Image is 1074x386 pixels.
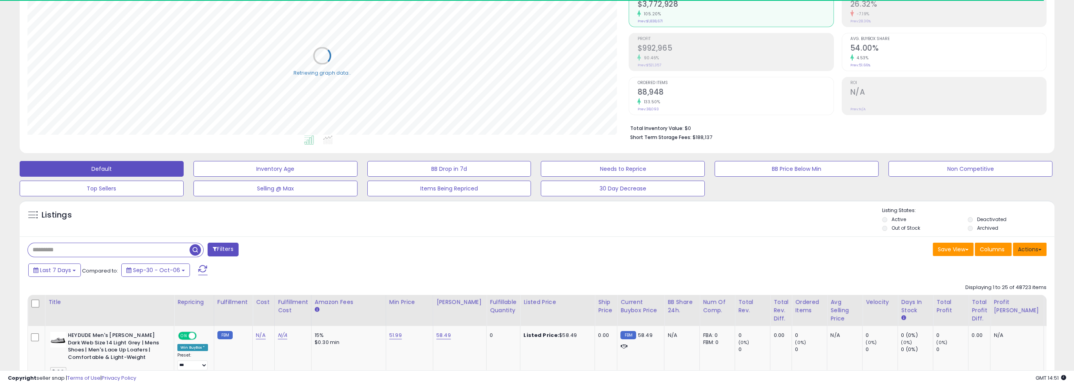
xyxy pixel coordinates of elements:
[637,37,833,41] span: Profit
[703,332,729,339] div: FBA: 0
[620,331,636,339] small: FBM
[193,181,357,196] button: Selling @ Max
[703,339,729,346] div: FBM: 0
[195,333,208,339] span: OFF
[901,332,933,339] div: 0 (0%)
[850,81,1046,85] span: ROI
[102,374,136,382] a: Privacy Policy
[715,161,879,177] button: BB Price Below Min
[795,346,827,353] div: 0
[965,284,1047,291] div: Displaying 1 to 25 of 48723 items
[42,210,72,221] h5: Listings
[975,243,1012,256] button: Columns
[436,331,451,339] a: 58.49
[367,161,531,177] button: BB Drop in 7d
[773,332,786,339] div: 0.00
[641,55,659,61] small: 90.46%
[795,298,824,315] div: Ordered Items
[315,306,319,313] small: Amazon Fees.
[630,134,691,141] b: Short Term Storage Fees:
[389,331,402,339] a: 51.99
[703,298,731,315] div: Num of Comp.
[630,123,1041,132] li: $0
[641,99,660,105] small: 133.50%
[830,298,859,323] div: Avg Selling Price
[901,346,933,353] div: 0 (0%)
[67,374,100,382] a: Terms of Use
[892,225,920,231] label: Out of Stock
[179,333,189,339] span: ON
[977,225,998,231] label: Archived
[830,332,856,339] div: N/A
[972,298,987,323] div: Total Profit Diff.
[994,332,1038,339] div: N/A
[854,55,869,61] small: 4.53%
[630,125,683,132] b: Total Inventory Value:
[667,332,693,339] div: N/A
[177,298,211,306] div: Repricing
[936,339,947,346] small: (0%)
[850,63,870,68] small: Prev: 51.66%
[637,44,833,54] h2: $992,965
[278,331,287,339] a: N/A
[637,19,662,24] small: Prev: $1,838,671
[294,69,351,76] div: Retrieving graph data..
[48,298,171,306] div: Title
[773,298,788,323] div: Total Rev. Diff.
[901,339,912,346] small: (0%)
[541,161,705,177] button: Needs to Reprice
[972,332,984,339] div: 0.00
[738,298,767,315] div: Total Rev.
[936,346,968,353] div: 0
[68,332,163,363] b: HEYDUDE Men's [PERSON_NAME] Dark Web Size 14 Light Grey | Mens Shoes | Men's Lace Up Loafers | Co...
[980,245,1005,253] span: Columns
[278,298,308,315] div: Fulfillment Cost
[50,367,66,376] span: CO
[256,298,271,306] div: Cost
[1013,243,1047,256] button: Actions
[637,107,658,112] small: Prev: 38,093
[637,81,833,85] span: Ordered Items
[866,298,894,306] div: Velocity
[882,207,1054,214] p: Listing States:
[850,37,1046,41] span: Avg. Buybox Share
[620,298,661,315] div: Current Buybox Price
[598,298,614,315] div: Ship Price
[315,298,383,306] div: Amazon Fees
[866,332,897,339] div: 0
[738,332,770,339] div: 0
[40,266,71,274] span: Last 7 Days
[738,339,749,346] small: (0%)
[256,331,265,339] a: N/A
[850,19,871,24] small: Prev: 28.36%
[866,346,897,353] div: 0
[523,331,559,339] b: Listed Price:
[121,263,190,277] button: Sep-30 - Oct-06
[854,11,870,17] small: -7.19%
[315,339,380,346] div: $0.30 min
[850,44,1046,54] h2: 54.00%
[133,266,180,274] span: Sep-30 - Oct-06
[217,298,249,306] div: Fulfillment
[217,331,233,339] small: FBM
[82,267,118,274] span: Compared to:
[795,332,827,339] div: 0
[490,298,517,315] div: Fulfillable Quantity
[367,181,531,196] button: Items Being Repriced
[8,374,36,382] strong: Copyright
[892,216,906,223] label: Active
[994,298,1040,315] div: Profit [PERSON_NAME]
[177,344,208,351] div: Win BuyBox *
[692,134,712,141] span: $188,137
[598,332,611,339] div: 0.00
[436,298,483,306] div: [PERSON_NAME]
[738,346,770,353] div: 0
[866,339,877,346] small: (0%)
[641,11,661,17] small: 105.20%
[933,243,974,256] button: Save View
[523,332,589,339] div: $58.49
[208,243,238,256] button: Filters
[638,331,653,339] span: 58.49
[193,161,357,177] button: Inventory Age
[20,181,184,196] button: Top Sellers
